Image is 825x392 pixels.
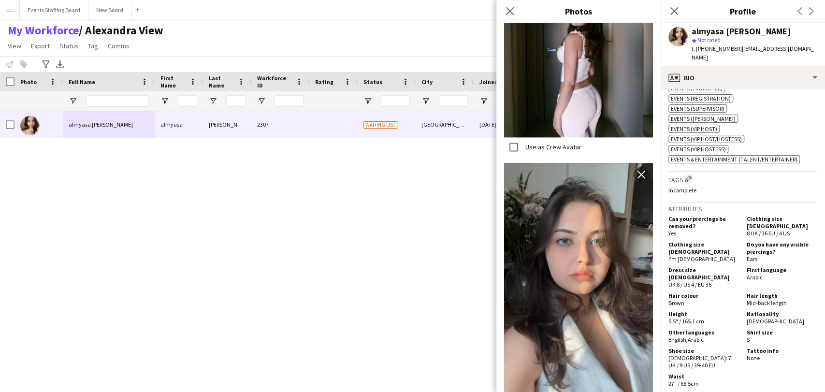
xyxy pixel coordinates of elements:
[668,174,817,184] h3: Tags
[668,373,739,380] h5: Waist
[671,95,731,102] span: Events (Registration)
[688,336,704,343] span: Arabic
[692,45,742,52] span: t. [PHONE_NUMBER]
[668,204,817,213] h3: Attributes
[86,95,149,107] input: Full Name Filter Input
[20,0,88,19] button: Events Staffing Board
[747,274,763,281] span: Arabic
[668,310,739,318] h5: Height
[671,156,797,163] span: Events & Entertainment (Talent/Entertainer)
[178,95,197,107] input: First Name Filter Input
[88,0,131,19] button: New Board
[209,74,234,89] span: Last Name
[668,292,739,299] h5: Hair colour
[747,292,817,299] h5: Hair length
[747,336,750,343] span: S
[209,97,217,105] button: Open Filter Menu
[747,310,817,318] h5: Nationality
[668,329,739,336] h5: Other languages
[474,111,532,138] div: [DATE]
[661,66,825,89] div: Bio
[155,111,203,138] div: almyasa
[479,78,498,86] span: Joined
[747,329,817,336] h5: Shirt size
[108,42,130,50] span: Comms
[668,347,739,354] h5: Shoe size
[8,42,21,50] span: View
[668,215,739,230] h5: Can your piercings be removed?
[363,121,397,129] span: Waiting list
[747,266,817,274] h5: First language
[160,97,169,105] button: Open Filter Menu
[692,27,791,36] div: almyasa [PERSON_NAME]
[20,78,37,86] span: Photo
[381,95,410,107] input: Status Filter Input
[84,40,102,52] a: Tag
[8,23,79,38] a: My Workforce
[747,347,817,354] h5: Tattoo info
[668,336,688,343] span: English ,
[54,58,66,70] app-action-btn: Export XLSX
[275,95,304,107] input: Workforce ID Filter Input
[668,380,699,387] span: 27" / 68.5cm
[27,40,54,52] a: Export
[160,74,186,89] span: First Name
[671,115,736,122] span: Events ([PERSON_NAME])
[88,42,98,50] span: Tag
[257,97,266,105] button: Open Filter Menu
[479,97,488,105] button: Open Filter Menu
[421,78,433,86] span: City
[747,255,757,262] span: Ears
[251,111,309,138] div: 2307
[69,121,133,128] span: almyasa [PERSON_NAME]
[668,187,817,194] p: Incomplete
[692,45,814,61] span: | [EMAIL_ADDRESS][DOMAIN_NAME]
[747,215,817,230] h5: Clothing size [DEMOGRAPHIC_DATA]
[226,95,246,107] input: Last Name Filter Input
[416,111,474,138] div: [GEOGRAPHIC_DATA]
[668,318,704,325] span: 5'5" / 165.1 cm
[747,241,817,255] h5: Do you have any visible piercings?
[56,40,82,52] a: Status
[40,58,52,70] app-action-btn: Advanced filters
[671,135,742,143] span: Events (VIP Host/Hostess)
[697,36,721,44] span: Not rated
[661,5,825,17] h3: Profile
[31,42,50,50] span: Export
[671,145,726,153] span: Events (VIP Hostess)
[104,40,133,52] a: Comms
[69,97,77,105] button: Open Filter Menu
[668,241,739,255] h5: Clothing size [DEMOGRAPHIC_DATA]
[668,354,731,369] span: [DEMOGRAPHIC_DATA]: 7 UK / 9 US / 39-40 EU
[257,74,292,89] span: Workforce ID
[20,116,40,135] img: almyasa nader
[668,299,684,306] span: Brown
[421,97,430,105] button: Open Filter Menu
[496,5,661,17] h3: Photos
[439,95,468,107] input: City Filter Input
[363,97,372,105] button: Open Filter Menu
[668,230,676,237] span: Yes
[668,255,735,262] span: I'm [DEMOGRAPHIC_DATA]
[203,111,251,138] div: [PERSON_NAME]
[668,281,711,288] span: UK 8 / US 4 / EU 36
[747,299,787,306] span: Mid-back length
[668,266,739,281] h5: Dress size [DEMOGRAPHIC_DATA]
[363,78,382,86] span: Status
[69,78,95,86] span: Full Name
[747,230,790,237] span: 8 UK / 36 EU / 4 US
[747,318,804,325] span: [DEMOGRAPHIC_DATA]
[315,78,333,86] span: Rating
[523,143,581,151] label: Use as Crew Avatar
[671,105,724,112] span: Events (Supervisor)
[671,125,717,132] span: Events (VIP Host)
[4,40,25,52] a: View
[59,42,78,50] span: Status
[747,354,760,362] span: None
[79,23,163,38] span: Alexandra View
